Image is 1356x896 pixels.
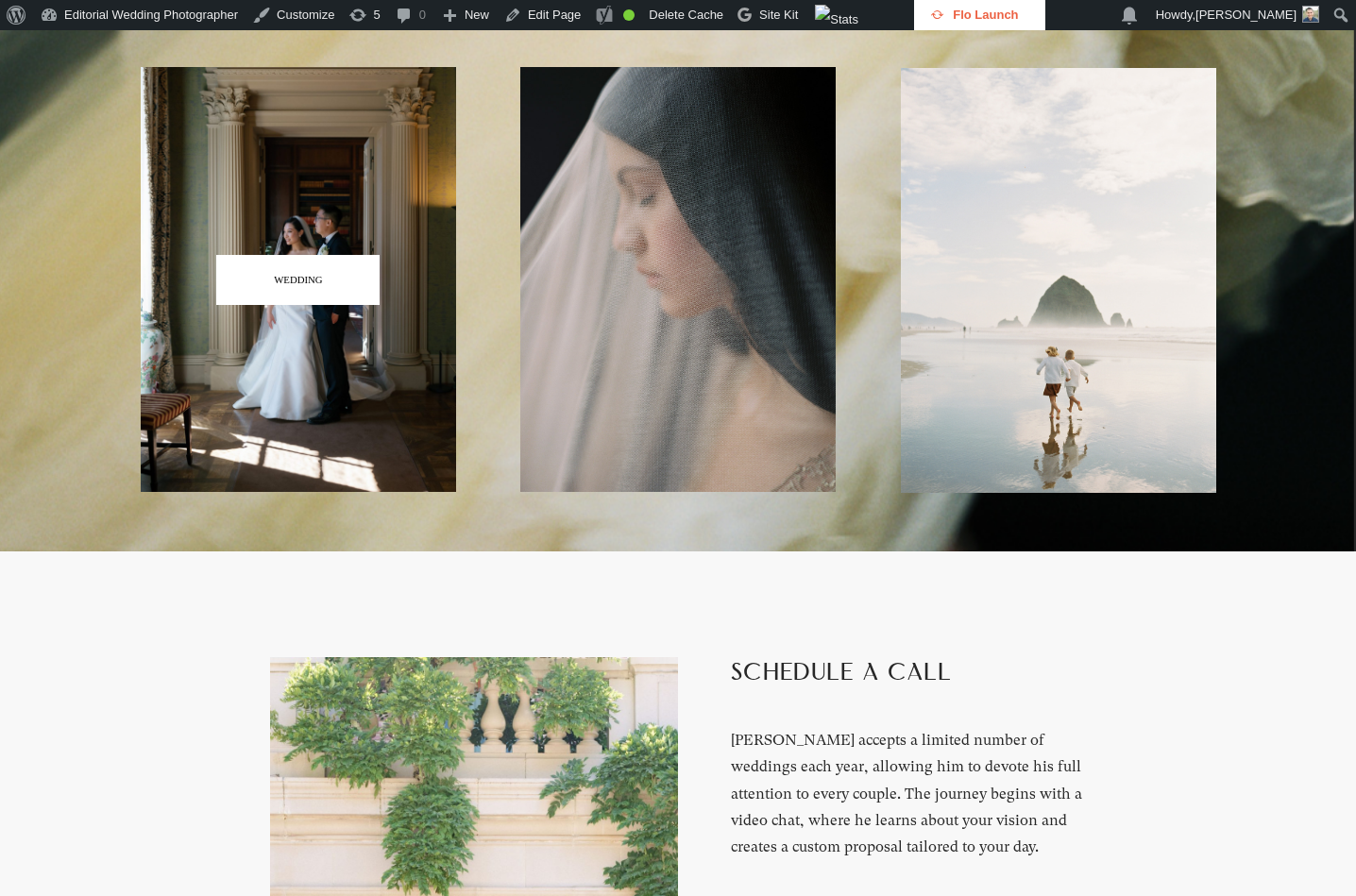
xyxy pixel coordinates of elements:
a: WEDDING [216,255,380,305]
div: [PERSON_NAME] accepts a limited number of weddings each year, allowing him to devote his full att... [731,727,1086,860]
span: Site Kit [759,8,798,22]
h2: SCHEDULE A CALL [731,657,1086,717]
h3: WEDDING [274,275,322,285]
div: Good [623,9,635,21]
img: Views over 48 hours. Click for more Jetpack Stats. [815,5,921,27]
span: [PERSON_NAME] [1195,8,1297,22]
